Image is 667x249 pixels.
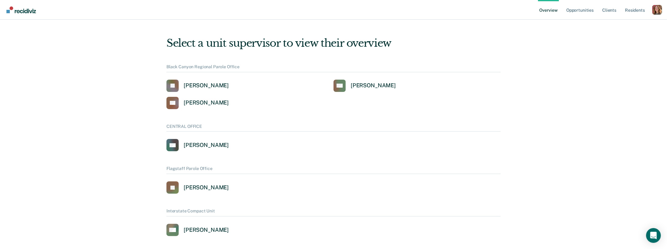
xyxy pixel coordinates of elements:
div: Black Canyon Regional Parole Office [166,64,501,72]
div: [PERSON_NAME] [184,142,229,149]
div: [PERSON_NAME] [184,227,229,234]
a: [PERSON_NAME] [166,97,229,109]
a: [PERSON_NAME] [333,80,396,92]
a: [PERSON_NAME] [166,224,229,236]
div: Select a unit supervisor to view their overview [166,37,501,49]
div: Open Intercom Messenger [646,228,661,243]
div: Flagstaff Parole Office [166,166,501,174]
img: Recidiviz [6,6,36,13]
div: [PERSON_NAME] [351,82,396,89]
a: [PERSON_NAME] [166,181,229,194]
div: [PERSON_NAME] [184,99,229,106]
div: Interstate Compact Unit [166,208,501,216]
button: Profile dropdown button [652,5,662,15]
div: [PERSON_NAME] [184,82,229,89]
div: [PERSON_NAME] [184,184,229,191]
a: [PERSON_NAME] [166,139,229,151]
a: [PERSON_NAME] [166,80,229,92]
div: CENTRAL OFFICE [166,124,501,132]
